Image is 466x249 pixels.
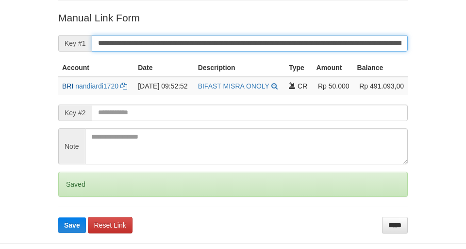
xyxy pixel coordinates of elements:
span: CR [298,82,307,90]
span: Key #1 [58,35,92,52]
div: Saved [58,172,408,197]
span: Reset Link [94,221,126,229]
span: Note [58,128,85,164]
a: BIFAST MISRA ONOLY [198,82,269,90]
th: Description [194,59,285,77]
p: Manual Link Form [58,11,408,25]
a: Reset Link [88,217,133,233]
td: Rp 491.093,00 [353,77,408,95]
span: Save [64,221,80,229]
th: Date [134,59,194,77]
span: Key #2 [58,105,92,121]
a: nandiardi1720 [75,82,118,90]
td: [DATE] 09:52:52 [134,77,194,95]
span: BRI [62,82,73,90]
th: Amount [313,59,353,77]
a: Copy nandiardi1720 to clipboard [120,82,127,90]
td: Rp 50.000 [313,77,353,95]
button: Save [58,217,86,233]
th: Type [285,59,312,77]
th: Account [58,59,134,77]
th: Balance [353,59,408,77]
